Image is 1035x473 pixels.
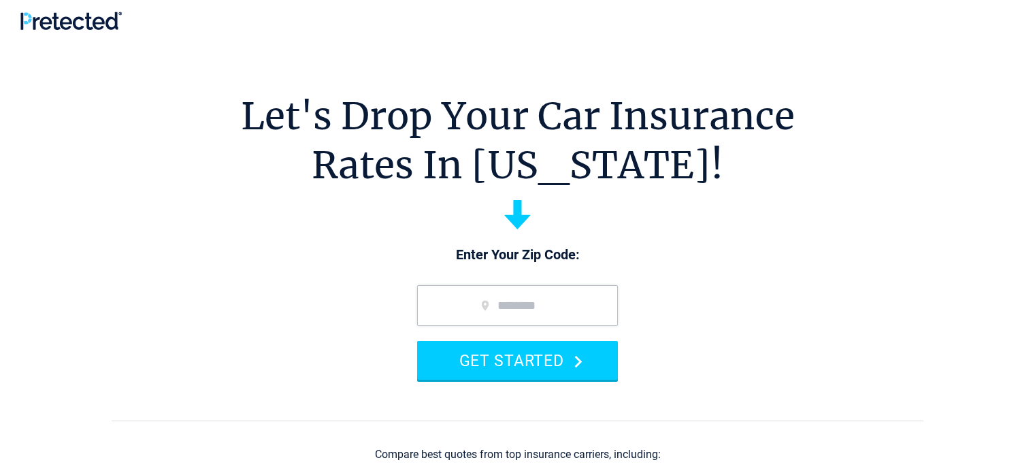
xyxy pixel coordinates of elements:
[20,12,122,30] img: Pretected Logo
[241,92,795,190] h1: Let's Drop Your Car Insurance Rates In [US_STATE]!
[404,246,631,265] p: Enter Your Zip Code:
[375,448,661,461] div: Compare best quotes from top insurance carriers, including:
[417,341,618,380] button: GET STARTED
[417,285,618,326] input: zip code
